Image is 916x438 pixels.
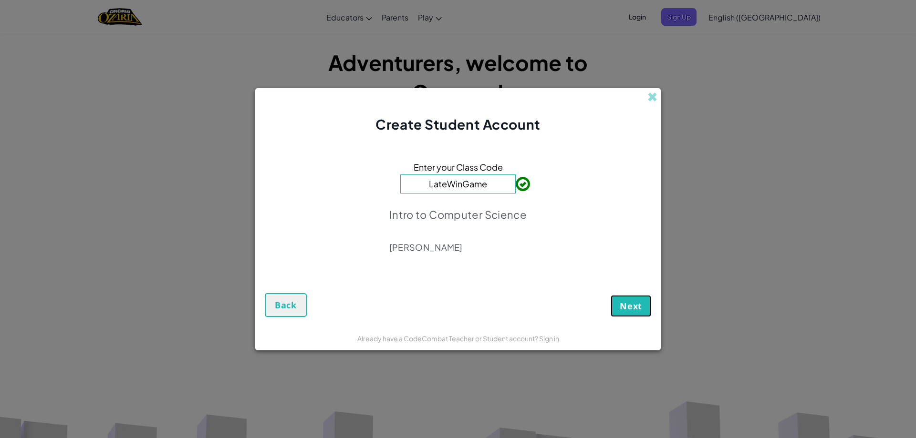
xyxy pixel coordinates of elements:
[620,300,642,312] span: Next
[265,293,307,317] button: Back
[389,242,527,253] p: [PERSON_NAME]
[539,334,559,343] a: Sign in
[611,295,651,317] button: Next
[357,334,539,343] span: Already have a CodeCombat Teacher or Student account?
[275,299,297,311] span: Back
[389,208,527,221] p: Intro to Computer Science
[414,160,503,174] span: Enter your Class Code
[375,116,540,132] span: Create Student Account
